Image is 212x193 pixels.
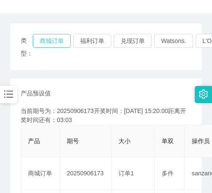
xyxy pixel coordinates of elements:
span: 期号 [67,138,79,144]
span: 单双 [162,138,174,144]
i: 图标: bars [3,89,14,100]
i: 图标: setting [199,89,208,99]
span: 产品预设值 [21,89,51,98]
button: 福利订单 [73,34,111,48]
span: 类型： [21,34,33,60]
button: Watsons. [154,34,193,48]
td: 商城订单 [21,157,60,190]
span: 多件 [162,170,174,177]
button: 商城订单 [33,34,71,48]
td: 20250906173 [60,157,112,190]
span: 大小 [118,138,131,144]
button: 兑现订单 [114,34,152,48]
div: 当前期号为：20250906173开奖时间：[DATE] 15:20:00距离开奖时间还有：03:03 [21,107,191,125]
span: 产品 [28,138,40,144]
span: 操作员 [192,138,210,144]
span: 订单1 [118,170,134,177]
